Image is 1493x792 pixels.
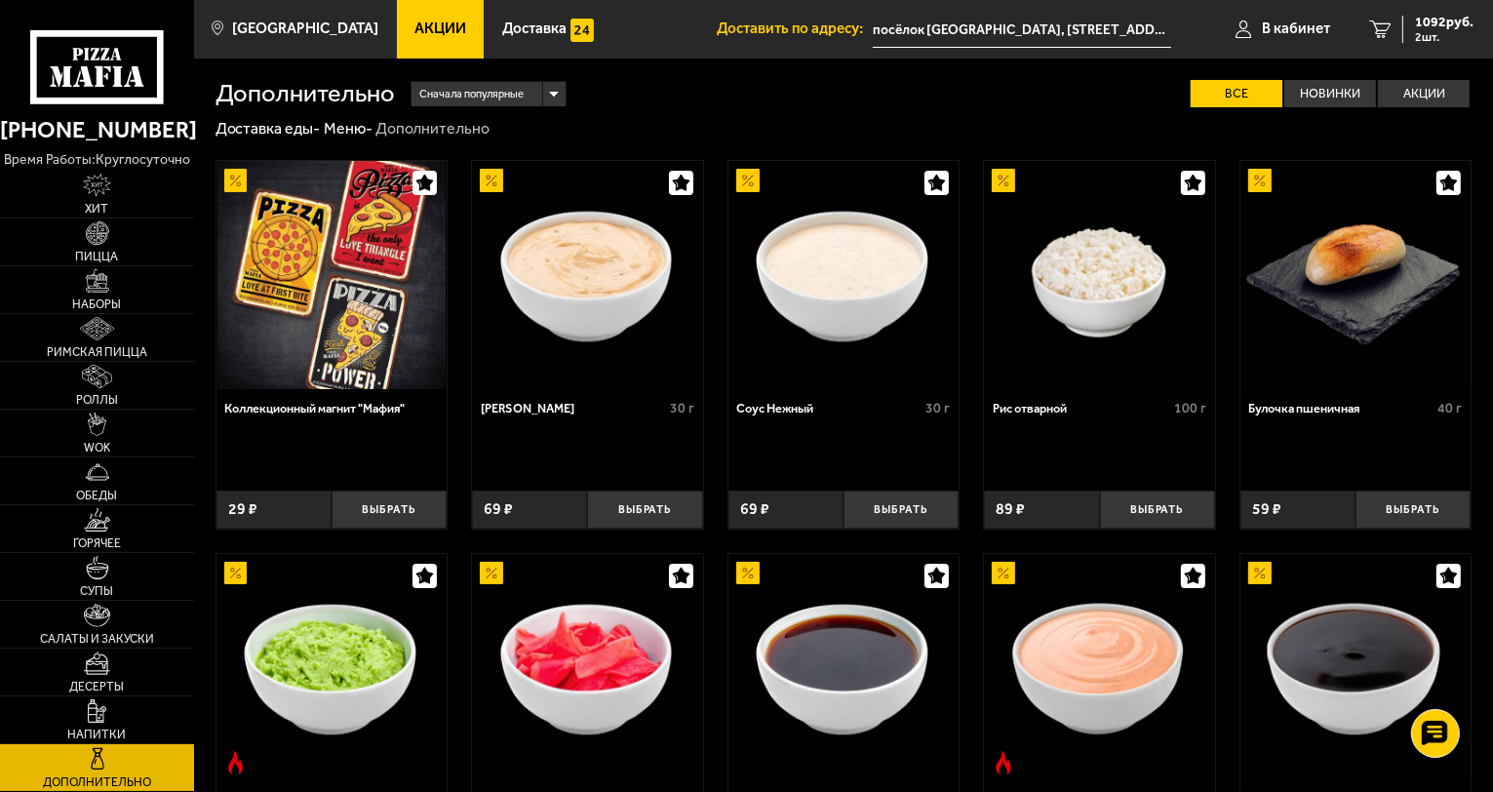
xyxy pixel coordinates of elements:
[76,251,119,262] span: Пицца
[1415,31,1473,43] span: 2 шт.
[670,400,694,416] span: 30 г
[43,776,151,788] span: Дополнительно
[1191,80,1282,108] label: Все
[216,81,396,106] h1: Дополнительно
[1248,401,1433,416] div: Булочка пшеничная
[216,119,321,138] a: Доставка еды-
[224,751,248,774] img: Острое блюдо
[480,169,503,192] img: Акционный
[414,21,466,36] span: Акции
[474,554,702,782] img: Имбирь
[86,203,109,215] span: Хит
[728,161,960,389] a: АкционныйСоус Нежный
[729,161,958,389] img: Соус Нежный
[224,562,248,585] img: Акционный
[84,442,110,454] span: WOK
[736,562,760,585] img: Акционный
[1174,400,1206,416] span: 100 г
[992,169,1015,192] img: Акционный
[224,401,433,416] div: Коллекционный магнит "Мафия"
[1355,491,1471,529] button: Выбрать
[873,12,1171,48] span: посёлок Парголово, улица Михаила Дудина, 12
[992,751,1015,774] img: Острое блюдо
[729,554,958,782] img: Соевый соус порционный
[216,554,448,782] a: АкционныйОстрое блюдоВасаби
[1241,554,1470,782] img: Терияки соус
[717,21,873,36] span: Доставить по адресу:
[996,501,1025,517] span: 89 ₽
[1262,21,1330,36] span: В кабинет
[77,490,118,501] span: Обеды
[1252,501,1281,517] span: 59 ₽
[736,401,921,416] div: Соус Нежный
[217,554,446,782] img: Васаби
[1415,16,1473,29] span: 1092 руб.
[1438,400,1463,416] span: 40 г
[76,394,118,406] span: Роллы
[474,161,702,389] img: Соус Деликатес
[481,401,665,416] div: [PERSON_NAME]
[1100,491,1215,529] button: Выбрать
[984,161,1215,389] a: АкционныйРис отварной
[1248,169,1272,192] img: Акционный
[1240,161,1472,389] a: АкционныйБулочка пшеничная
[73,298,122,310] span: Наборы
[844,491,959,529] button: Выбрать
[68,729,127,740] span: Напитки
[993,401,1169,416] div: Рис отварной
[375,119,490,139] div: Дополнительно
[224,169,248,192] img: Акционный
[873,12,1171,48] input: Ваш адрес доставки
[502,21,567,36] span: Доставка
[926,400,951,416] span: 30 г
[1240,554,1472,782] a: АкционныйТерияки соус
[216,161,448,389] a: АкционныйКоллекционный магнит "Мафия"
[986,554,1214,782] img: Спайси соус
[40,633,154,645] span: Салаты и закуски
[570,19,594,42] img: 15daf4d41897b9f0e9f617042186c801.svg
[484,501,513,517] span: 69 ₽
[232,21,378,36] span: [GEOGRAPHIC_DATA]
[1284,80,1376,108] label: Новинки
[1248,562,1272,585] img: Акционный
[736,169,760,192] img: Акционный
[324,119,373,138] a: Меню-
[73,537,121,549] span: Горячее
[332,491,447,529] button: Выбрать
[228,501,257,517] span: 29 ₽
[70,681,125,693] span: Десерты
[472,161,703,389] a: АкционныйСоус Деликатес
[986,161,1214,389] img: Рис отварной
[1241,161,1470,389] img: Булочка пшеничная
[472,554,703,782] a: АкционныйИмбирь
[587,491,702,529] button: Выбрать
[81,585,114,597] span: Супы
[992,562,1015,585] img: Акционный
[217,161,446,389] img: Коллекционный магнит "Мафия"
[740,501,769,517] span: 69 ₽
[984,554,1215,782] a: АкционныйОстрое блюдоСпайси соус
[1378,80,1470,108] label: Акции
[728,554,960,782] a: АкционныйСоевый соус порционный
[47,346,147,358] span: Римская пицца
[419,80,524,109] span: Сначала популярные
[480,562,503,585] img: Акционный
